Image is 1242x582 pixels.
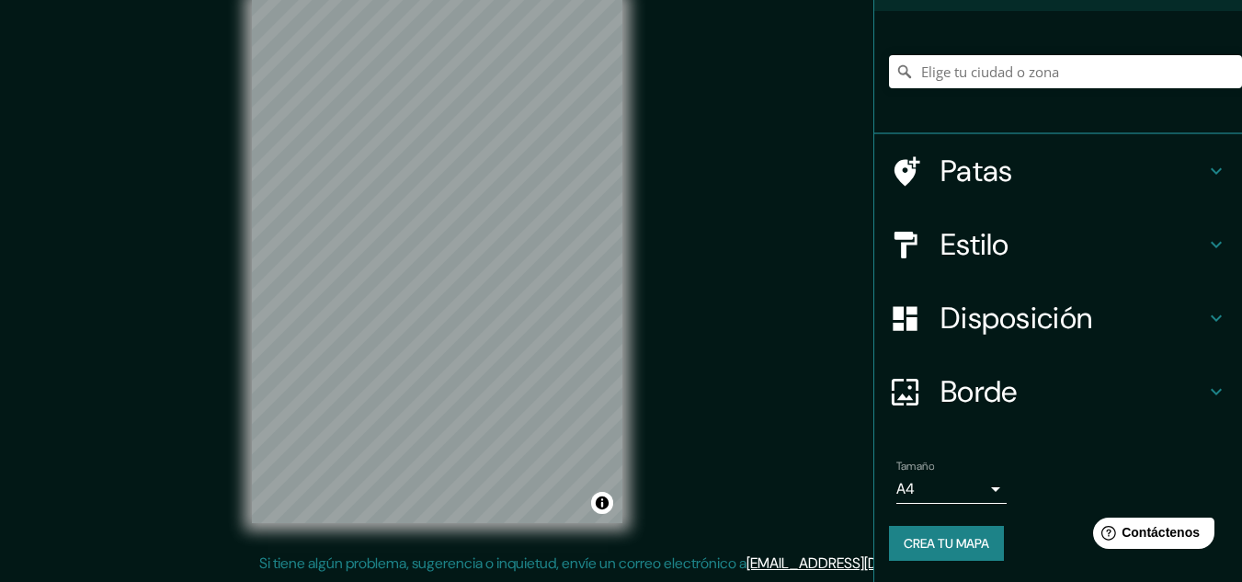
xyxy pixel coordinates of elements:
div: Patas [874,134,1242,208]
a: [EMAIL_ADDRESS][DOMAIN_NAME] [746,553,974,573]
font: Si tiene algún problema, sugerencia o inquietud, envíe un correo electrónico a [259,553,746,573]
button: Crea tu mapa [889,526,1004,561]
div: Borde [874,355,1242,428]
font: Estilo [940,225,1009,264]
iframe: Lanzador de widgets de ayuda [1078,510,1222,562]
font: Crea tu mapa [904,535,989,552]
font: Patas [940,152,1013,190]
font: Borde [940,372,1018,411]
font: Disposición [940,299,1092,337]
input: Elige tu ciudad o zona [889,55,1242,88]
font: Tamaño [896,459,934,474]
div: Estilo [874,208,1242,281]
button: Activar o desactivar atribución [591,492,613,514]
div: Disposición [874,281,1242,355]
font: A4 [896,479,915,498]
div: A4 [896,474,1007,504]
